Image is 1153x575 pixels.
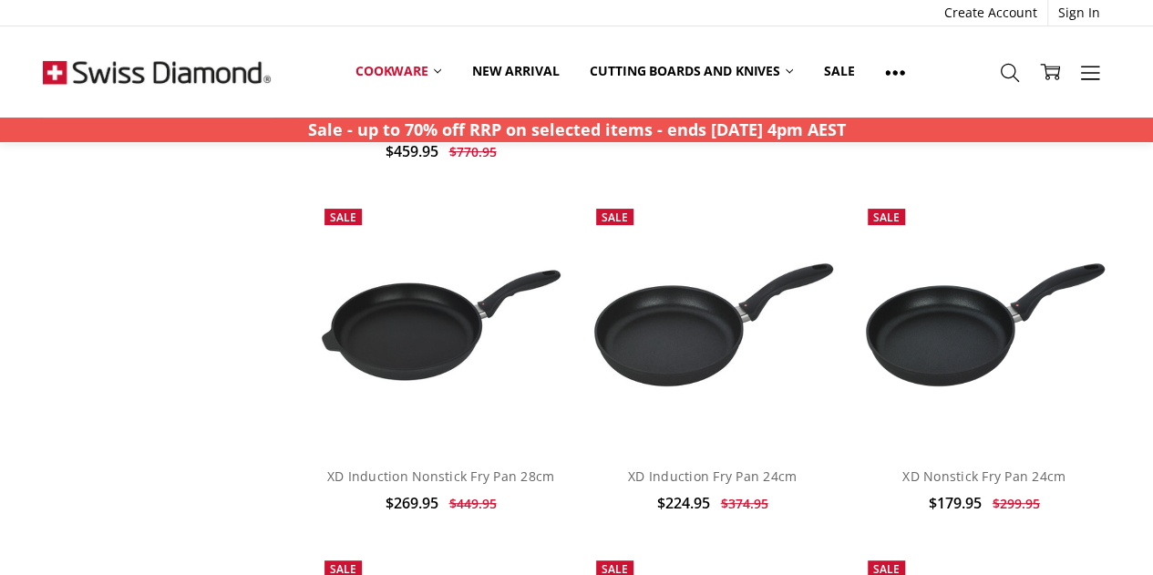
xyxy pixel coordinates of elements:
a: XD Induction Fry Pan 24cm [628,467,797,485]
a: XD Nonstick Fry Pan 24cm [902,467,1065,485]
a: Sale [808,51,870,91]
span: $449.95 [448,495,496,512]
a: XD Induction Nonstick Fry Pan 28cm [315,200,567,451]
span: $374.95 [721,495,768,512]
a: XD Nonstick Fry Pan 24cm [859,200,1110,451]
a: Show All [870,51,921,92]
span: $269.95 [385,493,438,513]
a: XD Induction Nonstick Fry Pan 28cm [327,467,555,485]
img: XD Induction Fry Pan 24cm [587,258,839,393]
strong: Sale - up to 70% off RRP on selected items - ends [DATE] 4pm AEST [308,118,846,140]
a: XD Induction Fry Pan 24cm [587,200,839,451]
a: Cutting boards and knives [574,51,808,91]
span: $770.95 [448,143,496,160]
span: $299.95 [993,495,1040,512]
span: $224.95 [657,493,710,513]
span: Sale [330,210,356,225]
span: $179.95 [929,493,982,513]
a: New arrival [457,51,574,91]
img: Free Shipping On Every Order [43,26,271,118]
img: XD Nonstick Fry Pan 24cm [859,258,1110,393]
span: Sale [602,210,628,225]
img: XD Induction Nonstick Fry Pan 28cm [315,265,567,386]
a: Cookware [340,51,457,91]
span: $459.95 [385,141,438,161]
span: Sale [873,210,900,225]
